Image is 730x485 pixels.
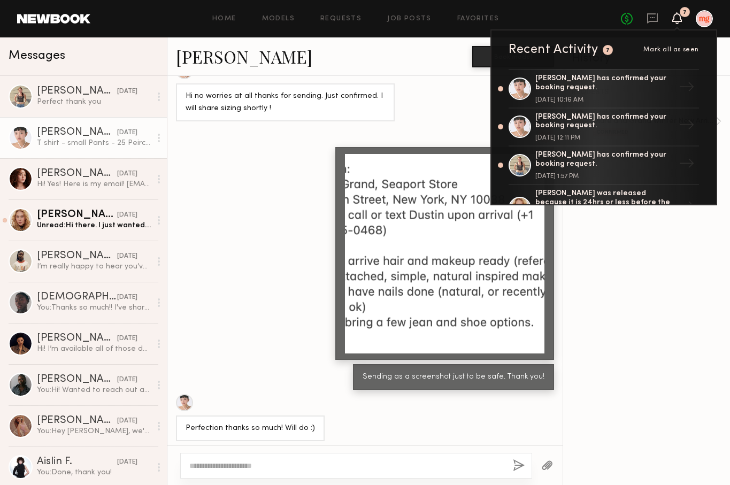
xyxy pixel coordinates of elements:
[186,422,315,435] div: Perfection thanks so much! Will do :)
[457,16,500,22] a: Favorites
[186,90,385,115] div: Hi no worries at all thanks for sending. Just confirmed. I will share sizing shortly !
[117,416,137,426] div: [DATE]
[509,109,699,147] a: [PERSON_NAME] has confirmed your booking request.[DATE] 12:11 PM→
[37,86,117,97] div: [PERSON_NAME]
[37,457,117,467] div: Aislin F.
[117,251,137,261] div: [DATE]
[674,194,699,222] div: →
[37,210,117,220] div: [PERSON_NAME]
[117,169,137,179] div: [DATE]
[9,50,65,62] span: Messages
[37,251,117,261] div: [PERSON_NAME]
[37,344,151,354] div: Hi! I’m available all of those dates <3
[509,185,699,232] a: [PERSON_NAME] was released because it is 24hrs or less before the job start time.→
[535,113,674,131] div: [PERSON_NAME] has confirmed your booking request.
[674,113,699,141] div: →
[37,374,117,385] div: [PERSON_NAME]
[37,220,151,230] div: Unread: Hi there. I just wanted to follow up regarding the shoot you mentioned booking me for and...
[535,97,674,103] div: [DATE] 10:16 AM
[212,16,236,22] a: Home
[535,151,674,169] div: [PERSON_NAME] has confirmed your booking request.
[535,74,674,93] div: [PERSON_NAME] has confirmed your booking request.
[683,10,687,16] div: 7
[509,43,598,56] div: Recent Activity
[37,97,151,107] div: Perfect thank you
[674,151,699,179] div: →
[509,147,699,185] a: [PERSON_NAME] has confirmed your booking request.[DATE] 1:57 PM→
[37,179,151,189] div: Hi! Yes! Here is my email! [EMAIL_ADDRESS][DOMAIN_NAME]
[674,75,699,103] div: →
[643,47,699,53] span: Mark all as seen
[37,467,151,478] div: You: Done, thank you!
[117,87,137,97] div: [DATE]
[37,292,117,303] div: [DEMOGRAPHIC_DATA] I.
[606,48,610,53] div: 7
[472,46,554,67] button: Book model
[117,210,137,220] div: [DATE]
[363,371,544,383] div: Sending as a screenshot just to be safe. Thank you!
[535,189,674,216] div: [PERSON_NAME] was released because it is 24hrs or less before the job start time.
[387,16,432,22] a: Job Posts
[472,51,554,60] a: Book model
[320,16,362,22] a: Requests
[117,457,137,467] div: [DATE]
[37,261,151,272] div: I’m really happy to hear you’ve worked with Dreamland before! 😊 Thanks again for considering me f...
[37,426,151,436] div: You: Hey [PERSON_NAME], we're good to go for [DATE]. Bring a coat! 😅
[37,333,117,344] div: [PERSON_NAME]
[37,303,151,313] div: You: Thanks so much!! I've shared with the team 🩷
[262,16,295,22] a: Models
[535,135,674,141] div: [DATE] 12:11 PM
[37,385,151,395] div: You: Hi! Wanted to reach out and see if you're available the week of [DATE] - [DATE]
[117,292,137,303] div: [DATE]
[117,375,137,385] div: [DATE]
[509,69,699,109] a: [PERSON_NAME] has confirmed your booking request.[DATE] 10:16 AM→
[535,173,674,180] div: [DATE] 1:57 PM
[117,334,137,344] div: [DATE]
[176,45,312,68] a: [PERSON_NAME]
[117,128,137,138] div: [DATE]
[37,127,117,138] div: [PERSON_NAME]
[37,415,117,426] div: [PERSON_NAME]
[37,168,117,179] div: [PERSON_NAME]
[37,138,151,148] div: T shirt - small Pants - 25 Peircings - 2 right, 3 left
